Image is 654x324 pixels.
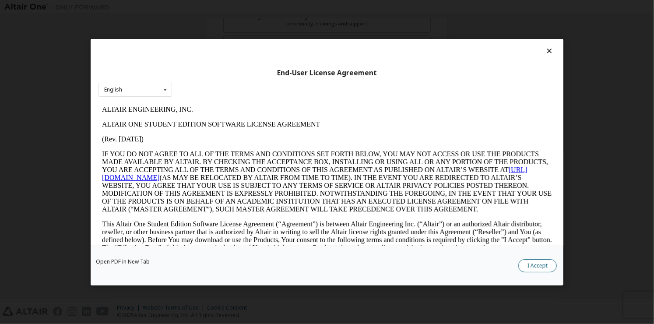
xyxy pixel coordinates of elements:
p: IF YOU DO NOT AGREE TO ALL OF THE TERMS AND CONDITIONS SET FORTH BELOW, YOU MAY NOT ACCESS OR USE... [4,48,454,111]
div: English [104,87,122,92]
p: ALTAIR ONE STUDENT EDITION SOFTWARE LICENSE AGREEMENT [4,18,454,26]
p: This Altair One Student Edition Software License Agreement (“Agreement”) is between Altair Engine... [4,118,454,150]
p: ALTAIR ENGINEERING, INC. [4,4,454,11]
p: (Rev. [DATE]) [4,33,454,41]
a: [URL][DOMAIN_NAME] [4,64,429,79]
button: I Accept [518,259,557,272]
div: End-User License Agreement [98,68,556,77]
a: Open PDF in New Tab [96,259,150,264]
